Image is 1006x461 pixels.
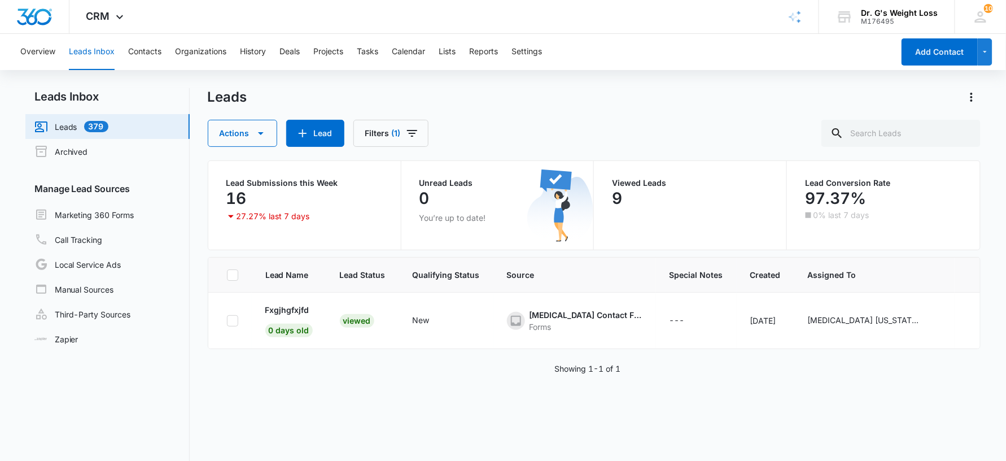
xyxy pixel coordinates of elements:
[413,269,480,281] span: Qualifying Status
[530,321,642,333] div: Forms
[413,314,450,328] div: - - Select to Edit Field
[750,315,781,327] div: [DATE]
[808,314,921,326] div: [MEDICAL_DATA] [US_STATE], [MEDICAL_DATA] [GEOGRAPHIC_DATA] [US_STATE]
[286,120,344,147] button: Lead
[34,120,108,133] a: Leads379
[612,189,622,207] p: 9
[805,179,962,187] p: Lead Conversion Rate
[265,304,309,316] p: Fxgjhgfxjfd
[34,258,121,271] a: Local Service Ads
[511,34,542,70] button: Settings
[265,304,313,335] a: Fxgjhgfxjfd0 days old
[439,34,456,70] button: Lists
[208,89,247,106] h1: Leads
[34,233,103,246] a: Call Tracking
[353,120,428,147] button: Filters
[313,34,343,70] button: Projects
[86,10,110,22] span: CRM
[357,34,378,70] button: Tasks
[984,4,993,13] div: notifications count
[808,314,941,328] div: - - Select to Edit Field
[530,309,642,321] div: [MEDICAL_DATA] Contact Form
[813,211,869,219] p: 0% last 7 days
[240,34,266,70] button: History
[413,314,430,326] div: New
[34,282,114,296] a: Manual Sources
[25,88,190,105] h2: Leads Inbox
[340,314,374,328] div: Viewed
[392,129,401,137] span: (1)
[340,316,374,325] a: Viewed
[237,212,310,220] p: 27.27% last 7 days
[805,189,866,207] p: 97.37%
[226,189,247,207] p: 16
[670,269,723,281] span: Special Notes
[670,314,705,328] div: - - Select to Edit Field
[963,88,981,106] button: Actions
[861,18,938,25] div: account id
[265,269,313,281] span: Lead Name
[175,34,226,70] button: Organizations
[469,34,498,70] button: Reports
[670,314,685,328] div: ---
[861,8,938,18] div: account name
[34,208,134,221] a: Marketing 360 Forms
[419,212,576,224] p: You’re up to date!
[34,307,131,321] a: Third-Party Sources
[612,179,768,187] p: Viewed Leads
[128,34,161,70] button: Contacts
[265,324,313,337] span: 0 days old
[507,269,642,281] span: Source
[34,333,78,345] a: Zapier
[34,145,88,158] a: Archived
[554,363,620,375] p: Showing 1-1 of 1
[208,120,277,147] button: Actions
[902,38,978,66] button: Add Contact
[984,4,993,13] span: 10
[226,179,383,187] p: Lead Submissions this Week
[821,120,981,147] input: Search Leads
[279,34,300,70] button: Deals
[392,34,425,70] button: Calendar
[20,34,55,70] button: Overview
[419,179,576,187] p: Unread Leads
[25,182,190,195] h3: Manage Lead Sources
[340,269,386,281] span: Lead Status
[968,312,984,328] button: Add as Contact
[808,269,941,281] span: Assigned To
[750,269,781,281] span: Created
[69,34,115,70] button: Leads Inbox
[419,189,430,207] p: 0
